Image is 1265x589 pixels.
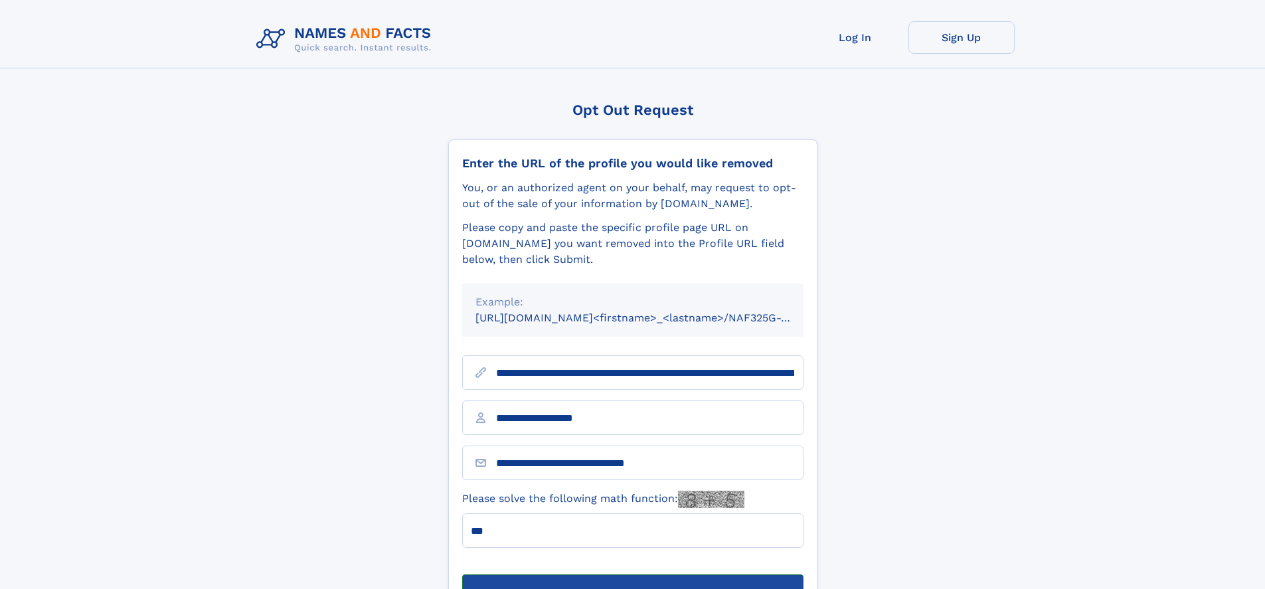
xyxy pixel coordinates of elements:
[462,156,803,171] div: Enter the URL of the profile you would like removed
[475,311,829,324] small: [URL][DOMAIN_NAME]<firstname>_<lastname>/NAF325G-xxxxxxxx
[462,491,744,508] label: Please solve the following math function:
[251,21,442,57] img: Logo Names and Facts
[475,294,790,310] div: Example:
[908,21,1015,54] a: Sign Up
[462,180,803,212] div: You, or an authorized agent on your behalf, may request to opt-out of the sale of your informatio...
[448,102,817,118] div: Opt Out Request
[462,220,803,268] div: Please copy and paste the specific profile page URL on [DOMAIN_NAME] you want removed into the Pr...
[802,21,908,54] a: Log In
